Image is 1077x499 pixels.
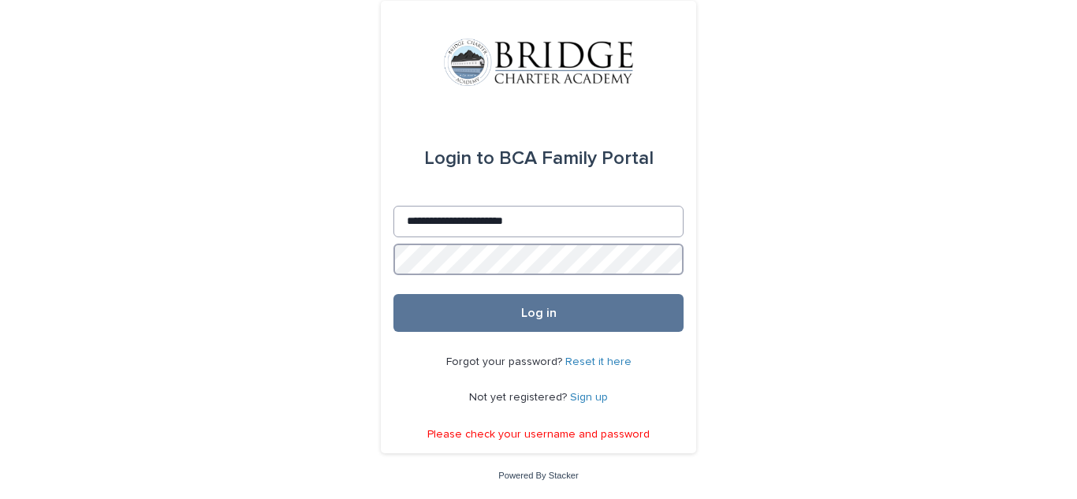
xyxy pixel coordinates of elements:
span: Not yet registered? [469,392,570,403]
button: Log in [393,294,684,332]
a: Reset it here [565,356,632,367]
span: Log in [521,307,557,319]
a: Powered By Stacker [498,471,578,480]
img: V1C1m3IdTEidaUdm9Hs0 [444,39,633,86]
p: Please check your username and password [427,428,650,441]
span: Login to [424,149,494,168]
a: Sign up [570,392,608,403]
div: BCA Family Portal [424,136,654,181]
span: Forgot your password? [446,356,565,367]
